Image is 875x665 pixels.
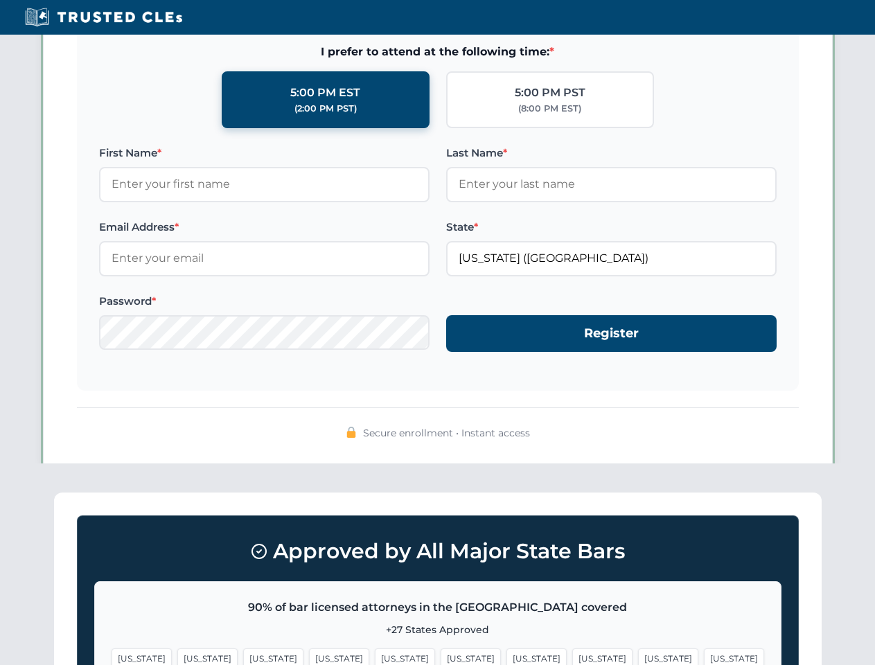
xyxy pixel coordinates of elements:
[99,219,430,236] label: Email Address
[99,145,430,161] label: First Name
[99,43,777,61] span: I prefer to attend at the following time:
[290,84,360,102] div: 5:00 PM EST
[515,84,585,102] div: 5:00 PM PST
[21,7,186,28] img: Trusted CLEs
[446,167,777,202] input: Enter your last name
[294,102,357,116] div: (2:00 PM PST)
[363,425,530,441] span: Secure enrollment • Instant access
[99,241,430,276] input: Enter your email
[446,219,777,236] label: State
[446,241,777,276] input: Florida (FL)
[99,293,430,310] label: Password
[518,102,581,116] div: (8:00 PM EST)
[112,598,764,617] p: 90% of bar licensed attorneys in the [GEOGRAPHIC_DATA] covered
[94,533,781,570] h3: Approved by All Major State Bars
[446,315,777,352] button: Register
[112,622,764,637] p: +27 States Approved
[346,427,357,438] img: 🔒
[446,145,777,161] label: Last Name
[99,167,430,202] input: Enter your first name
